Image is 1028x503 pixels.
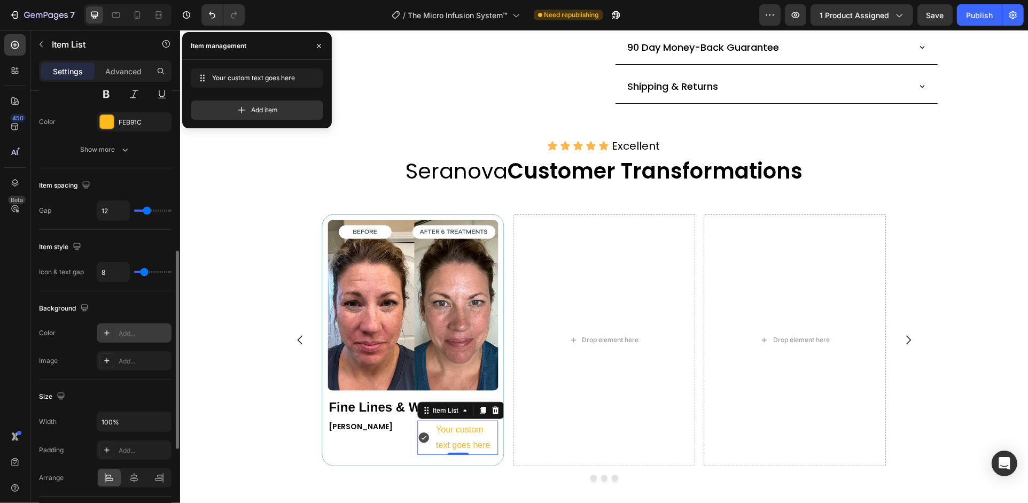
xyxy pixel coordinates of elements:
[39,301,91,316] div: Background
[811,4,913,26] button: 1 product assigned
[254,391,318,425] div: Your custom text goes here
[39,356,58,366] div: Image
[992,451,1017,476] div: Open Intercom Messenger
[402,306,458,314] div: Drop element here
[105,66,142,77] p: Advanced
[432,110,480,122] p: Excellent
[70,9,75,21] p: 7
[201,4,245,26] div: Undo/Redo
[39,240,83,254] div: Item style
[39,140,172,159] button: Show more
[8,196,26,204] div: Beta
[39,445,64,455] div: Padding
[251,376,281,385] div: Item List
[410,445,417,451] button: Dot
[39,117,56,127] div: Color
[191,41,246,51] div: Item management
[593,306,650,314] div: Drop element here
[105,295,135,325] button: Carousel Back Arrow
[432,445,438,451] button: Dot
[97,412,171,431] input: Auto
[39,206,51,215] div: Gap
[81,144,130,155] div: Show more
[966,10,993,21] div: Publish
[713,295,743,325] button: Carousel Next Arrow
[957,4,1002,26] button: Publish
[147,369,318,385] h2: Rich Text Editor. Editing area: main
[421,445,427,451] button: Dot
[119,118,169,127] div: FEB91C
[212,73,298,83] span: Your custom text goes here
[926,11,944,20] span: Save
[149,370,317,384] p: Fine Lines & Wrinkles
[119,446,169,455] div: Add...
[149,392,228,401] p: [PERSON_NAME]
[39,267,84,277] div: Icon & text gap
[4,4,80,26] button: 7
[251,105,278,115] span: Add item
[448,49,539,64] p: Shipping & Returns
[104,128,745,154] h2: Seranova
[52,38,143,51] p: Item List
[408,10,508,21] span: The Micro Infusion System™
[119,329,169,338] div: Add...
[119,357,169,366] div: Add...
[403,10,406,21] span: /
[53,66,83,77] p: Settings
[10,114,26,122] div: 450
[820,10,889,21] span: 1 product assigned
[147,391,229,403] div: Rich Text Editor. Editing area: main
[39,179,92,193] div: Item spacing
[917,4,953,26] button: Save
[328,126,622,156] strong: Customer Transformations
[97,201,129,220] input: Auto
[97,262,129,282] input: Auto
[39,328,56,338] div: Color
[147,190,318,361] img: gempages_579201947601470257-937140ba-3e0f-4d9c-81e5-3f1c1f556c48.webp
[39,417,57,427] div: Width
[39,473,64,483] div: Arrange
[39,390,67,404] div: Size
[544,10,599,20] span: Need republishing
[180,30,1028,503] iframe: Design area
